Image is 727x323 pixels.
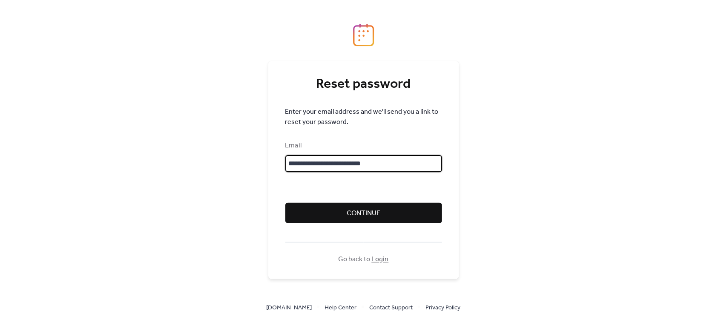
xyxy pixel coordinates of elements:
a: Contact Support [370,302,413,313]
a: [DOMAIN_NAME] [267,302,312,313]
img: logo [353,23,374,46]
span: Help Center [325,303,357,313]
span: Enter your email address and we'll send you a link to reset your password. [285,107,442,127]
a: Privacy Policy [426,302,461,313]
a: Help Center [325,302,357,313]
span: Continue [347,208,380,219]
span: Privacy Policy [426,303,461,313]
div: Reset password [285,76,442,93]
button: Continue [285,203,442,223]
span: Contact Support [370,303,413,313]
div: Email [285,141,440,151]
a: Login [372,253,389,266]
span: Go back to [339,254,389,265]
span: [DOMAIN_NAME] [267,303,312,313]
